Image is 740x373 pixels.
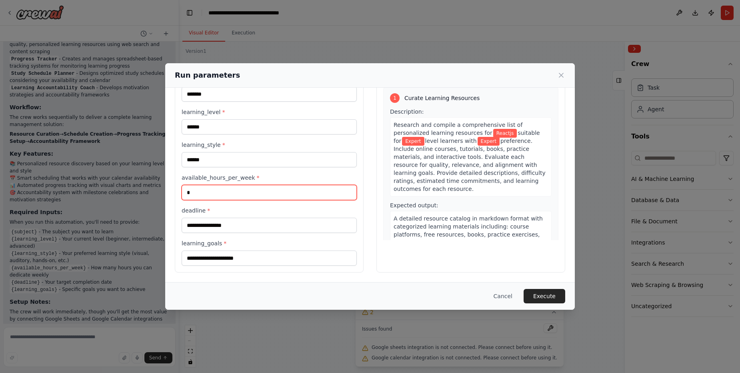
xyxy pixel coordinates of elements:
[175,70,240,81] h2: Run parameters
[182,174,357,182] label: available_hours_per_week
[493,129,517,138] span: Variable: subject
[182,207,357,215] label: deadline
[394,215,543,262] span: A detailed resource catalog in markdown format with categorized learning materials including: cou...
[402,137,424,146] span: Variable: learning_level
[404,94,480,102] span: Curate Learning Resources
[182,108,357,116] label: learning_level
[487,289,519,303] button: Cancel
[182,141,357,149] label: learning_style
[524,289,565,303] button: Execute
[478,137,500,146] span: Variable: learning_style
[390,202,438,209] span: Expected output:
[390,93,400,103] div: 1
[394,138,546,192] span: preference. Include online courses, tutorials, books, practice materials, and interactive tools. ...
[425,138,477,144] span: level learners with
[390,108,424,115] span: Description:
[394,122,522,136] span: Research and compile a comprehensive list of personalized learning resources for
[182,239,357,247] label: learning_goals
